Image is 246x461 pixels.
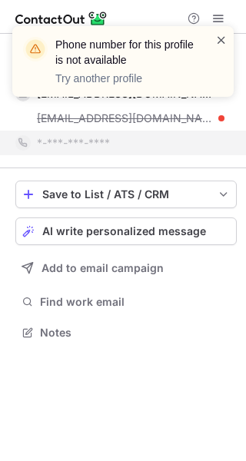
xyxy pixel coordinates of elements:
button: AI write personalized message [15,217,237,245]
span: AI write personalized message [42,225,206,237]
p: Try another profile [55,71,197,86]
img: warning [23,37,48,61]
button: Find work email [15,291,237,313]
span: Add to email campaign [42,262,164,274]
button: Add to email campaign [15,254,237,282]
span: Find work email [40,295,231,309]
span: Notes [40,326,231,340]
button: Notes [15,322,237,343]
img: ContactOut v5.3.10 [15,9,108,28]
button: save-profile-one-click [15,181,237,208]
header: Phone number for this profile is not available [55,37,197,68]
div: Save to List / ATS / CRM [42,188,210,201]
